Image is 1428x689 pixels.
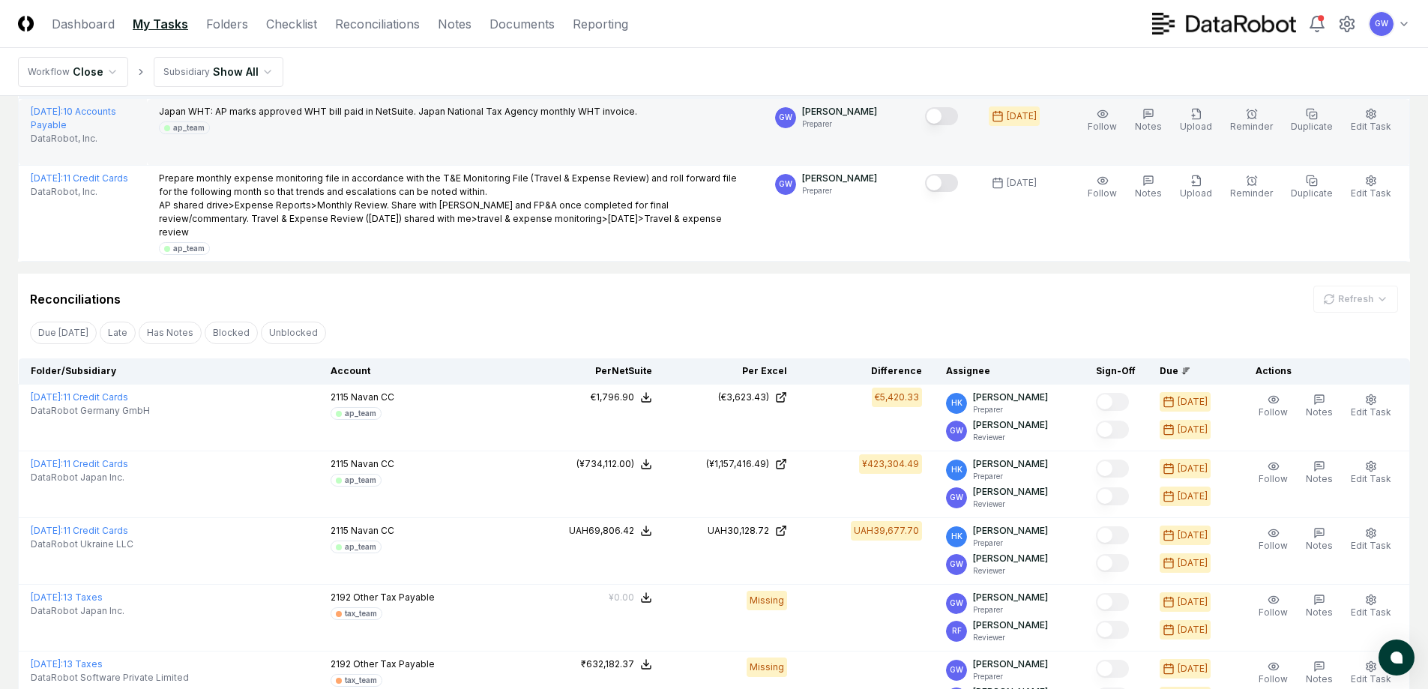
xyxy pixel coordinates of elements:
p: Preparer [802,185,877,196]
th: Per NetSuite [529,358,664,385]
div: ap_team [173,243,205,254]
div: [DATE] [1007,176,1037,190]
button: €1,796.90 [591,391,652,404]
p: [PERSON_NAME] [973,658,1048,671]
p: [PERSON_NAME] [802,172,877,185]
button: (¥734,112.00) [576,457,652,471]
span: Duplicate [1291,187,1333,199]
button: Follow [1256,524,1291,556]
span: Duplicate [1291,121,1333,132]
span: Notes [1306,473,1333,484]
button: Edit Task [1348,524,1394,556]
p: Reviewer [973,432,1048,443]
span: Notes [1306,540,1333,551]
p: Preparer [802,118,877,130]
button: Unblocked [261,322,326,344]
button: Mark complete [1096,526,1129,544]
span: Navan CC [351,391,394,403]
span: Notes [1306,673,1333,685]
div: (€3,623.43) [718,391,769,404]
a: Documents [489,15,555,33]
span: Notes [1135,187,1162,199]
button: Due Today [30,322,97,344]
span: Follow [1259,607,1288,618]
span: Follow [1259,673,1288,685]
button: Edit Task [1348,172,1394,203]
div: Reconciliations [30,290,121,308]
span: HK [951,397,962,409]
span: [DATE] : [31,172,63,184]
span: 2115 [331,458,349,469]
button: Mark complete [1096,554,1129,572]
a: UAH30,128.72 [676,524,787,538]
span: RF [952,625,962,637]
a: [DATE]:11 Credit Cards [31,525,128,536]
p: [PERSON_NAME] [973,418,1048,432]
div: ₹632,182.37 [581,658,634,671]
p: Preparer [973,404,1048,415]
div: €1,796.90 [591,391,634,404]
p: Japan WHT: AP marks approved WHT bill paid in NetSuite. Japan National Tax Agency monthly WHT inv... [159,105,637,118]
span: Upload [1180,121,1212,132]
a: [DATE]:10 Accounts Payable [31,106,116,130]
button: Mark complete [1096,593,1129,611]
div: ap_team [345,408,376,419]
span: DataRobot Germany GmbH [31,404,150,418]
div: ap_team [345,475,376,486]
span: 2115 [331,391,349,403]
div: Missing [747,658,787,677]
div: (¥734,112.00) [576,457,634,471]
nav: breadcrumb [18,57,283,87]
span: Notes [1306,607,1333,618]
span: Edit Task [1351,607,1391,618]
span: DataRobot Japan Inc. [31,471,124,484]
span: [DATE] : [31,525,63,536]
span: HK [951,464,962,475]
button: Mark complete [1096,621,1129,639]
button: Mark complete [1096,393,1129,411]
div: [DATE] [1178,662,1208,676]
div: ¥0.00 [609,591,634,604]
button: Upload [1177,172,1215,203]
a: Reconciliations [335,15,420,33]
div: Missing [747,591,787,610]
span: DataRobot Japan Inc. [31,604,124,618]
div: Due [1160,364,1220,378]
button: Mark complete [1096,421,1129,439]
p: [PERSON_NAME] [973,552,1048,565]
div: (¥1,157,416.49) [706,457,769,471]
span: Edit Task [1351,673,1391,685]
div: tax_team [345,608,377,619]
span: Follow [1259,540,1288,551]
span: Other Tax Payable [353,592,435,603]
a: Reporting [573,15,628,33]
p: Reviewer [973,499,1048,510]
span: [DATE] : [31,592,63,603]
span: Edit Task [1351,406,1391,418]
div: [DATE] [1007,109,1037,123]
span: GW [950,664,963,676]
button: Edit Task [1348,591,1394,622]
div: [DATE] [1178,490,1208,503]
div: ap_team [345,541,376,553]
div: [DATE] [1178,462,1208,475]
span: [DATE] : [31,458,63,469]
button: GW [1368,10,1395,37]
button: Follow [1085,105,1120,136]
span: 2115 [331,525,349,536]
div: Workflow [28,65,70,79]
div: ¥423,304.49 [862,457,919,471]
span: [DATE] : [31,106,63,117]
span: Edit Task [1351,187,1391,199]
th: Difference [799,358,934,385]
div: Actions [1244,364,1398,378]
button: Has Notes [139,322,202,344]
button: Duplicate [1288,105,1336,136]
a: [DATE]:11 Credit Cards [31,391,128,403]
button: Notes [1303,524,1336,556]
th: Assignee [934,358,1084,385]
button: Mark complete [1096,460,1129,478]
button: ₹632,182.37 [581,658,652,671]
button: atlas-launcher [1379,640,1415,676]
div: [DATE] [1178,423,1208,436]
